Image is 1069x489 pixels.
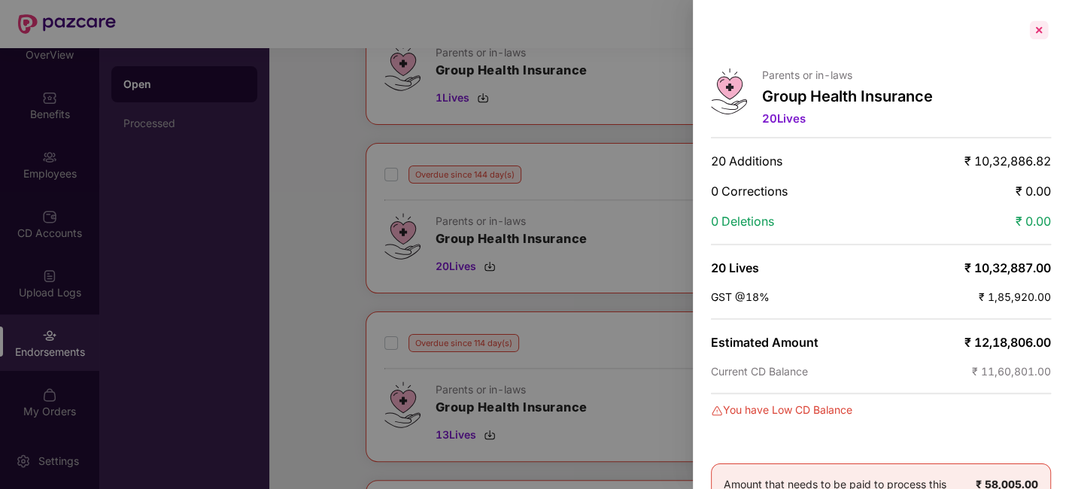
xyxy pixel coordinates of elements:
[1016,184,1051,199] span: ₹ 0.00
[711,214,774,229] span: 0 Deletions
[964,153,1051,169] span: ₹ 10,32,886.82
[711,405,723,417] img: svg+xml;base64,PHN2ZyBpZD0iRGFuZ2VyLTMyeDMyIiB4bWxucz0iaHR0cDovL3d3dy53My5vcmcvMjAwMC9zdmciIHdpZH...
[711,153,782,169] span: 20 Additions
[711,402,1051,418] div: You have Low CD Balance
[711,335,818,350] span: Estimated Amount
[964,260,1051,275] span: ₹ 10,32,887.00
[762,111,806,126] span: 20 Lives
[762,87,933,105] p: Group Health Insurance
[711,68,747,114] img: svg+xml;base64,PHN2ZyB4bWxucz0iaHR0cDovL3d3dy53My5vcmcvMjAwMC9zdmciIHdpZHRoPSI0Ny43MTQiIGhlaWdodD...
[711,184,788,199] span: 0 Corrections
[972,365,1051,378] span: ₹ 11,60,801.00
[964,335,1051,350] span: ₹ 12,18,806.00
[979,290,1051,303] span: ₹ 1,85,920.00
[711,290,770,303] span: GST @18%
[762,68,933,81] p: Parents or in-laws
[1016,214,1051,229] span: ₹ 0.00
[711,260,759,275] span: 20 Lives
[711,365,808,378] span: Current CD Balance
